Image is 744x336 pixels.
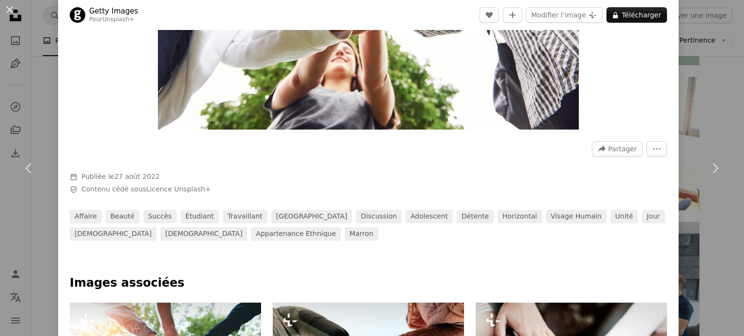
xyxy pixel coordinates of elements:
button: Plus d’actions [647,141,667,157]
button: Partager cette image [592,141,643,157]
a: [GEOGRAPHIC_DATA] [271,210,352,223]
a: [DEMOGRAPHIC_DATA] [70,227,156,241]
h4: Images associées [70,276,667,291]
div: Pour [89,16,138,24]
button: Modifier l’image [526,7,603,23]
a: Getty Images [89,6,138,16]
a: visage humain [546,210,606,223]
a: jour [642,210,665,223]
a: Unité [610,210,638,223]
a: adolescent [405,210,452,223]
a: appartenance ethnique [251,227,341,241]
button: Ajouter à la collection [503,7,522,23]
time: 27 août 2022 à 07:10:58 UTC−4 [114,173,160,180]
span: Publiée le [81,173,160,180]
a: discussion [356,210,402,223]
a: travaillant [223,210,267,223]
a: affaire [70,210,102,223]
a: Marron [345,227,378,241]
a: horizontal [497,210,542,223]
a: beauté [106,210,139,223]
a: Licence Unsplash+ [146,185,211,193]
a: détente [457,210,494,223]
a: [DEMOGRAPHIC_DATA] [160,227,247,241]
span: Partager [608,142,637,156]
a: Suivant [686,122,744,215]
img: Accéder au profil de Getty Images [70,7,85,23]
a: succès [143,210,177,223]
span: Contenu cédé sous [81,185,211,194]
button: J’aime [480,7,499,23]
a: Unsplash+ [102,16,134,23]
button: Télécharger [606,7,667,23]
a: étudiant [181,210,219,223]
